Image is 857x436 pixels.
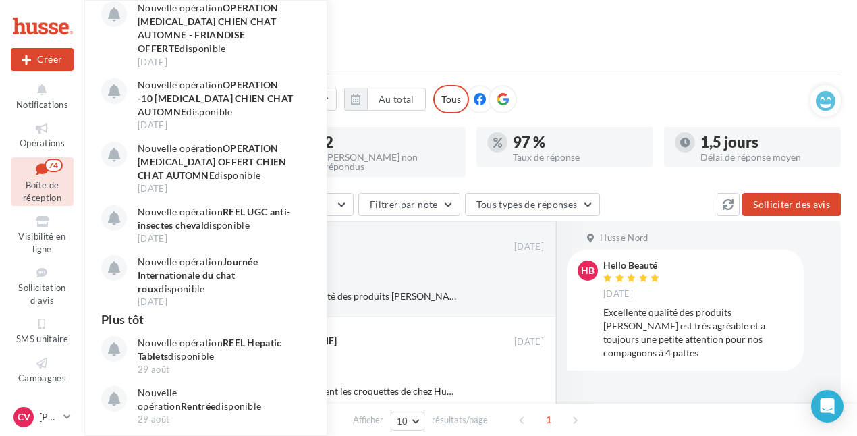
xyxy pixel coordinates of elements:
[514,336,544,348] span: [DATE]
[513,135,642,150] div: 97 %
[476,198,578,210] span: Tous types de réponses
[603,288,633,300] span: [DATE]
[742,193,841,216] button: Solliciter des avis
[16,99,68,110] span: Notifications
[513,153,642,162] div: Taux de réponse
[603,306,793,360] div: Excellente qualité des produits [PERSON_NAME] est très agréable et a toujours une petite attentio...
[465,193,600,216] button: Tous types de réponses
[11,80,74,113] button: Notifications
[11,48,74,71] div: Nouvelle campagne
[325,135,454,150] div: 2
[581,264,595,277] span: HB
[433,85,469,113] div: Tous
[11,353,74,386] a: Campagnes
[101,22,841,42] div: Boîte de réception
[358,193,460,216] button: Filtrer par note
[11,118,74,151] a: Opérations
[16,333,68,344] span: SMS unitaire
[538,409,559,431] span: 1
[261,385,456,398] div: Mes chats adorent les croquettes de chez Husse ! Plus aucune croquette dans le fond de la gamelle...
[600,232,648,244] span: Husse Nord
[20,138,65,148] span: Opérations
[11,391,74,425] a: Contacts
[18,231,65,254] span: Visibilité en ligne
[18,373,66,383] span: Campagnes
[700,153,830,162] div: Délai de réponse moyen
[325,153,454,171] div: [PERSON_NAME] non répondus
[11,48,74,71] button: Créer
[23,180,61,203] span: Boîte de réception
[11,157,74,207] a: Boîte de réception74
[11,211,74,257] a: Visibilité en ligne
[344,88,426,111] button: Au total
[11,263,74,308] a: Sollicitation d'avis
[261,290,456,303] div: Excellente qualité des produits [PERSON_NAME] est très agréable et a toujours une petite attentio...
[397,416,408,427] span: 10
[700,135,830,150] div: 1,5 jours
[367,88,426,111] button: Au total
[18,282,65,306] span: Sollicitation d'avis
[353,414,383,427] span: Afficher
[11,404,74,430] a: CV [PERSON_NAME]
[603,261,663,270] div: Hello Beauté
[39,410,58,424] p: [PERSON_NAME]
[432,414,488,427] span: résultats/page
[11,314,74,347] a: SMS unitaire
[514,241,544,253] span: [DATE]
[18,410,30,424] span: CV
[45,159,63,172] div: 74
[811,390,844,423] div: Open Intercom Messenger
[391,412,425,431] button: 10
